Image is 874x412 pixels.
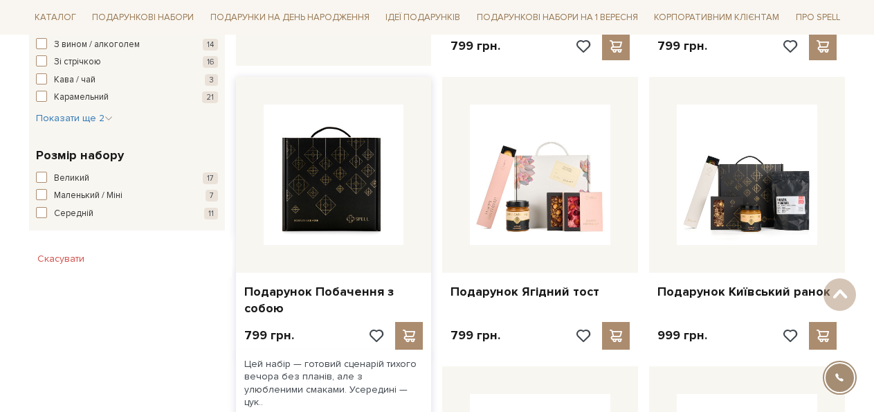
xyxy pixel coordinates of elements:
[203,56,218,68] span: 16
[657,38,707,54] p: 799 грн.
[54,189,122,203] span: Маленький / Міні
[206,190,218,201] span: 7
[54,73,95,87] span: Кава / чай
[29,248,93,270] button: Скасувати
[244,284,424,316] a: Подарунок Побачення з собою
[648,6,785,29] a: Корпоративним клієнтам
[36,55,218,69] button: Зі стрічкою 16
[380,7,466,28] a: Ідеї подарунків
[36,207,218,221] button: Середній 11
[244,328,294,343] p: 799 грн.
[87,7,199,28] a: Подарункові набори
[36,146,124,165] span: Розмір набору
[36,112,113,124] span: Показати ще 2
[790,7,846,28] a: Про Spell
[657,284,837,300] a: Подарунок Київський ранок
[36,189,218,203] button: Маленький / Міні 7
[202,91,218,103] span: 21
[54,172,89,186] span: Великий
[205,74,218,86] span: 3
[204,208,218,220] span: 11
[264,105,404,245] img: Подарунок Побачення з собою
[36,38,218,52] button: З вином / алкоголем 14
[471,6,644,29] a: Подарункові набори на 1 Вересня
[54,207,93,221] span: Середній
[205,7,375,28] a: Подарунки на День народження
[36,91,218,105] button: Карамельний 21
[54,55,101,69] span: Зі стрічкою
[54,38,140,52] span: З вином / алкоголем
[450,284,630,300] a: Подарунок Ягідний тост
[36,111,113,125] button: Показати ще 2
[203,172,218,184] span: 17
[450,328,500,343] p: 799 грн.
[36,73,218,87] button: Кава / чай 3
[54,91,109,105] span: Карамельний
[29,7,82,28] a: Каталог
[203,39,218,51] span: 14
[36,172,218,186] button: Великий 17
[450,38,500,54] p: 799 грн.
[657,328,707,343] p: 999 грн.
